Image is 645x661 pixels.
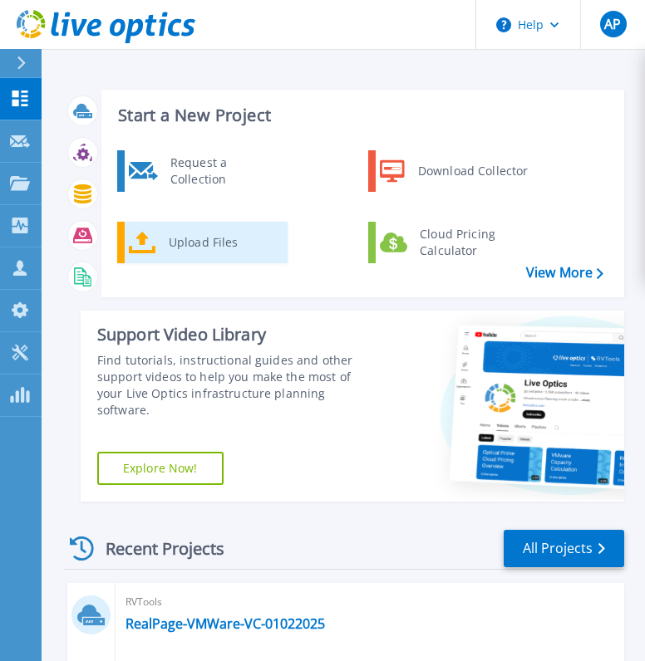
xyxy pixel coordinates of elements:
div: Support Video Library [97,324,372,345]
a: All Projects [504,530,624,567]
span: RVTools [126,593,614,611]
div: Upload Files [160,226,283,259]
span: AP [604,17,621,31]
div: Request a Collection [162,154,283,188]
div: Find tutorials, instructional guides and other support videos to help you make the most of your L... [97,352,372,419]
a: Request a Collection [117,150,288,192]
a: Download Collector [368,150,539,192]
a: RealPage-VMWare-VC-01022025 [126,615,325,632]
div: Download Collector [410,154,535,188]
div: Cloud Pricing Calculator [411,226,534,259]
a: View More [526,265,603,281]
a: Explore Now! [97,452,224,485]
a: Upload Files [117,222,288,263]
div: Recent Projects [64,528,247,569]
h3: Start a New Project [118,106,603,125]
a: Cloud Pricing Calculator [368,222,539,263]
